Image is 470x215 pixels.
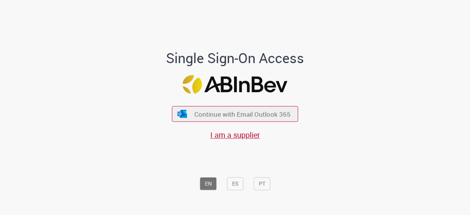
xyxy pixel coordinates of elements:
[254,177,270,190] button: PT
[194,110,291,119] span: Continue with Email Outlook 365
[210,130,260,140] a: I am a supplier
[200,177,217,190] button: EN
[227,177,244,190] button: ES
[172,106,298,122] button: ícone Azure/Microsoft 360 Continue with Email Outlook 365
[183,75,288,94] img: Logo ABInBev
[129,51,341,66] h1: Single Sign-On Access
[177,110,187,118] img: ícone Azure/Microsoft 360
